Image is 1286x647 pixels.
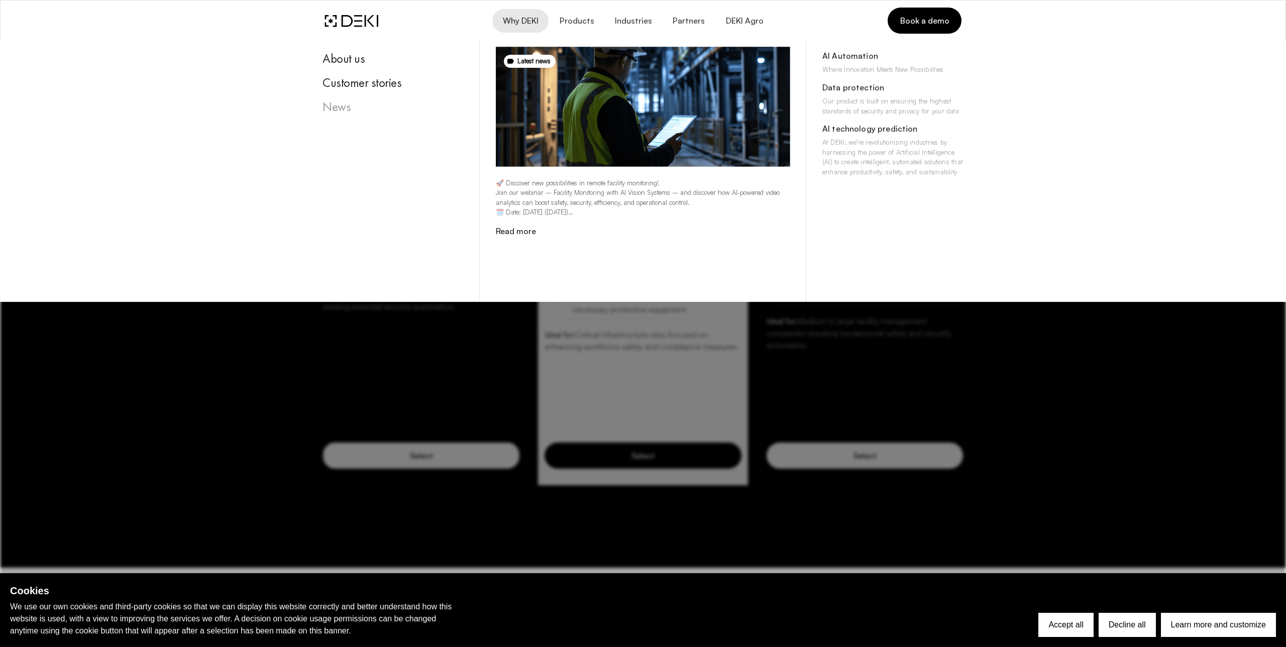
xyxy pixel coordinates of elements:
[509,56,551,66] div: Latest news
[715,9,773,33] a: DEKI Agro
[409,451,433,461] span: Select
[496,178,790,218] p: 🚀 Discover new possibilities in remote facility monitoring! Join our webinar – Facility Monitorin...
[900,15,949,26] span: Book a demo
[631,451,655,461] span: Select
[888,8,961,34] a: Book a demo
[822,96,963,116] div: Our product is built on ensuring the highest standards of security and privacy for your data
[822,65,963,75] div: Where Innovation Meets New Possibilities
[672,16,705,26] span: Partners
[496,47,790,167] img: news%20%281%29.png
[822,124,963,138] div: AI technology prediction
[822,83,963,96] div: Data protection
[323,51,464,66] div: About us
[10,583,462,598] h2: Cookies
[822,51,963,65] div: AI Automation
[559,16,594,26] span: Products
[604,9,662,33] button: Industries
[1099,613,1156,637] button: Decline all
[496,226,536,236] a: Read more
[1161,613,1276,637] button: Learn more and customize
[502,16,539,26] span: Why DEKI
[767,316,951,350] span: Medium to large facility management companies requiring fundamental safety and security automation
[662,9,715,33] a: Partners
[822,138,963,177] div: At DEKI, we’re revolutionizing industries by harnessing the power of Artificial Intelligence (AI)...
[549,9,604,33] button: Products
[545,330,737,352] span: Critical infrastructure sites focused on enhancing workforce safety and compliance measures
[325,15,378,27] img: DEKI Logo
[492,9,549,33] button: Why DEKI
[323,443,519,469] a: Select
[323,75,464,90] div: Customer stories
[852,451,877,461] span: Select
[725,16,763,26] span: DEKI Agro
[496,47,790,238] a: Latest news🚀 Discover new possibilities in remote facility monitoring!Join our webinar – Facility...
[614,16,652,26] span: Industries
[767,443,963,469] a: Select
[1038,613,1093,637] button: Accept all
[323,99,464,115] div: News
[545,443,741,469] a: Select
[10,601,462,637] p: We use our own cookies and third-party cookies so that we can display this website correctly and ...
